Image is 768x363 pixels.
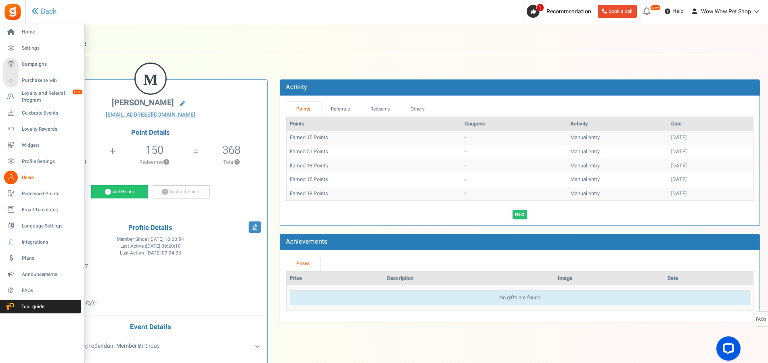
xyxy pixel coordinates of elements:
[22,158,78,165] span: Profile Settings
[671,162,750,170] div: [DATE]
[22,142,78,149] span: Widgets
[22,207,78,213] span: Email Templates
[570,190,600,197] span: Manual entry
[4,303,60,310] span: Tour guide
[40,111,261,119] a: [EMAIL_ADDRESS][DOMAIN_NAME]
[146,250,181,257] span: [DATE] 09:24:33
[95,298,97,307] span: -
[3,74,81,88] a: Purchase to win
[461,159,567,173] td: -
[671,190,750,198] div: [DATE]
[145,144,163,156] h5: 150
[40,275,261,283] p: :
[287,145,461,159] td: Earned 51 Points
[200,159,263,166] p: Total
[3,171,81,184] a: Users
[3,122,81,136] a: Loyalty Rewards
[287,173,461,187] td: Earned 15 Points
[3,267,81,281] a: Announcements
[384,271,555,286] th: Description
[286,256,320,271] a: Prizes
[62,342,160,350] span: - Member Birthday
[3,219,81,233] a: Language Settings
[40,224,261,232] h4: Profile Details
[91,185,148,199] a: Add Points
[120,250,181,257] span: Last Action :
[670,7,684,15] span: Help
[671,134,750,142] div: [DATE]
[22,174,78,181] span: Users
[287,117,461,131] th: Points
[40,32,754,55] h1: User Profile
[555,271,664,286] th: Image
[287,271,384,286] th: Prize
[164,160,169,165] button: ?
[290,290,750,305] div: No gifts are found
[287,187,461,201] td: Earned 18 Points
[755,312,766,327] span: FAQs
[4,3,22,21] img: Gratisfaction
[570,148,600,155] span: Manual entry
[22,45,78,52] span: Settings
[22,126,78,133] span: Loyalty Rewards
[136,64,165,95] figcaption: M
[671,148,750,156] div: [DATE]
[120,243,181,250] span: Last Active :
[3,284,81,297] a: FAQs
[22,287,78,294] span: FAQs
[400,102,435,117] a: Others
[671,176,750,184] div: [DATE]
[3,203,81,217] a: Email Templates
[527,5,594,18] a: 1 Recommendation
[40,323,261,331] h4: Event Details
[513,210,527,219] a: Next
[461,187,567,201] td: -
[22,255,78,262] span: Plans
[34,129,267,136] h4: Point Details
[40,299,261,307] p: :
[570,162,600,169] span: Manual entry
[321,102,360,117] a: Referrals
[598,5,637,18] a: Book a call
[3,25,81,39] a: Home
[234,160,240,165] button: ?
[461,131,567,145] td: -
[153,185,209,199] a: Subtract Points
[149,236,184,243] span: [DATE] 10:23:54
[546,7,591,16] span: Recommendation
[112,97,174,108] span: [PERSON_NAME]
[22,110,78,117] span: Celebrate Events
[661,5,687,18] a: Help
[287,131,461,145] td: Earned 15 Points
[461,117,567,131] th: Coupons
[22,190,78,197] span: Redeemed Points
[3,138,81,152] a: Widgets
[22,77,78,84] span: Purchase to win
[570,175,600,183] span: Manual entry
[701,7,751,16] span: Wow Wow Pet Shop
[650,5,661,10] em: New
[3,187,81,200] a: Redeemed Points
[286,82,307,92] b: Activity
[22,90,81,104] span: Loyalty and Referral Program
[22,29,78,35] span: Home
[3,42,81,55] a: Settings
[40,263,261,271] p: :
[117,236,184,243] span: Member Since :
[3,251,81,265] a: Plans
[22,271,78,278] span: Announcements
[360,102,400,117] a: Redeems
[117,159,192,166] p: Redeemed
[664,271,753,286] th: Date
[3,58,81,71] a: Campaigns
[3,106,81,120] a: Celebrate Events
[40,287,261,295] p: :
[3,235,81,249] a: Integrations
[22,239,78,246] span: Integrations
[286,237,327,246] b: Achievements
[286,102,321,117] a: Points
[3,90,81,104] a: Loyalty and Referral Program New
[536,4,544,12] span: 1
[22,61,78,68] span: Campaigns
[72,89,83,95] em: New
